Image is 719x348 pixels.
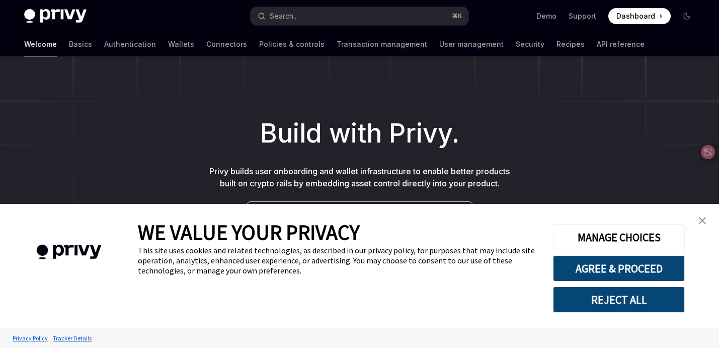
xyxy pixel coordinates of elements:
h1: Build with Privy. [16,114,703,153]
button: MANAGE CHOICES [553,224,685,250]
a: Support [569,11,596,21]
a: API reference [597,32,645,56]
span: ⌘ K [452,12,462,20]
a: Privacy Policy [10,329,50,347]
a: User management [439,32,504,56]
a: Wallets [168,32,194,56]
div: Search... [270,10,298,22]
a: close banner [692,211,712,231]
button: REJECT ALL [553,287,685,313]
a: Connectors [206,32,247,56]
button: Toggle dark mode [679,8,695,24]
div: This site uses cookies and related technologies, as described in our privacy policy, for purposes... [138,245,538,275]
a: Demo [536,11,556,21]
a: Welcome [24,32,57,56]
a: Basics [69,32,92,56]
button: Search...⌘K [251,7,469,25]
button: AGREE & PROCEED [553,255,685,282]
a: Authentication [104,32,156,56]
img: close banner [699,217,706,224]
a: Transaction management [337,32,427,56]
a: Dashboard [608,8,671,24]
a: Security [516,32,544,56]
span: Dashboard [616,11,655,21]
span: WE VALUE YOUR PRIVACY [138,219,360,245]
a: Tracker Details [50,329,94,347]
span: Privy builds user onboarding and wallet infrastructure to enable better products built on crypto ... [209,166,510,188]
a: Policies & controls [259,32,325,56]
img: company logo [15,230,123,274]
a: Recipes [556,32,585,56]
img: dark logo [24,9,87,23]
